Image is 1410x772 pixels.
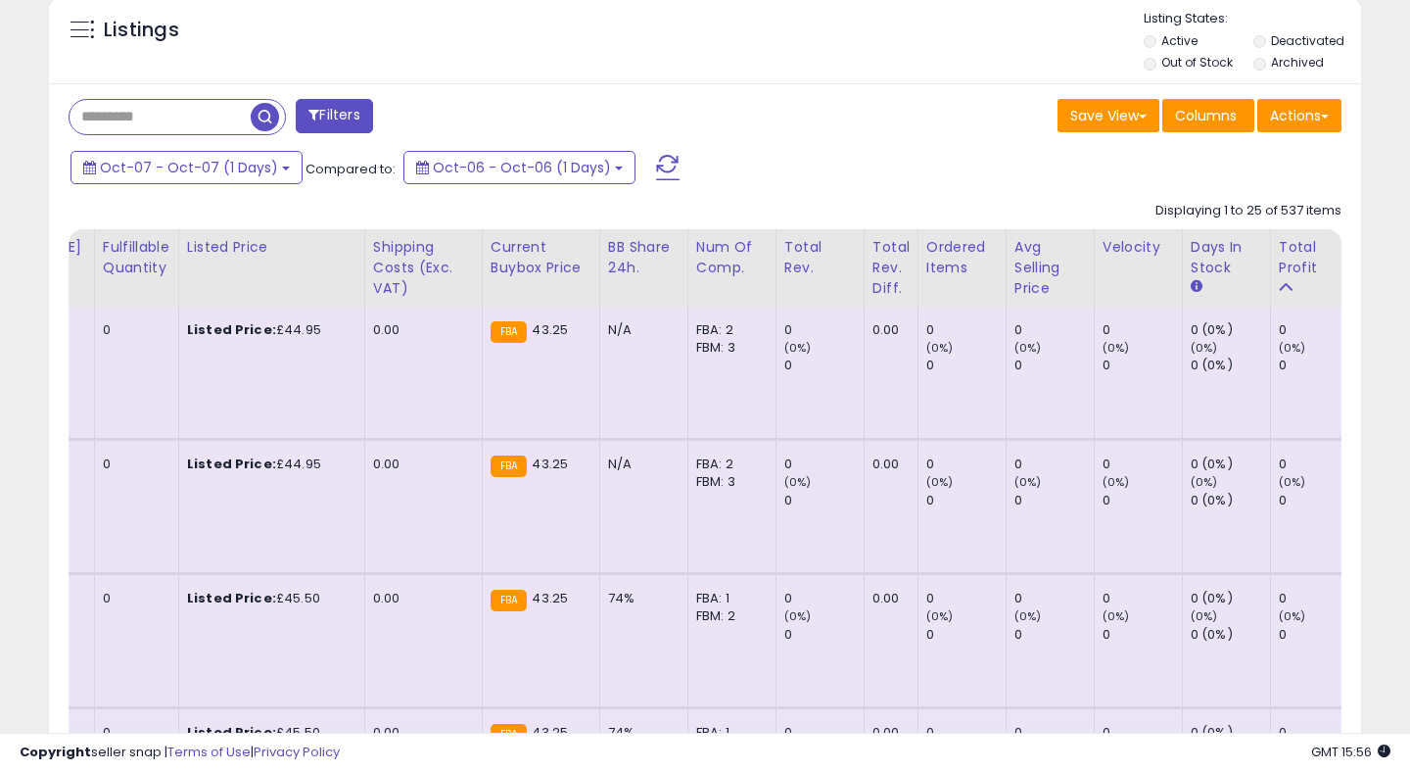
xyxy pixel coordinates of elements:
div: 0 [926,357,1006,374]
div: FBA: 2 [696,456,761,473]
div: 0 [1014,492,1094,509]
button: Filters [296,99,372,133]
small: (0%) [1103,340,1130,356]
small: (0%) [1279,340,1306,356]
div: Shipping Costs (Exc. VAT) [373,237,474,299]
div: FBM: 2 [696,607,761,625]
div: 0 [103,321,164,339]
div: FBA: 2 [696,321,761,339]
div: 0 [926,626,1006,644]
b: Listed Price: [187,589,276,607]
div: Total Rev. Diff. [872,237,910,299]
small: (0%) [784,608,812,624]
div: 0 (0%) [1191,590,1270,607]
b: Listed Price: [187,455,276,473]
span: Compared to: [305,160,396,178]
b: Listed Price: [187,320,276,339]
div: 0 [926,456,1006,473]
button: Oct-07 - Oct-07 (1 Days) [70,151,303,184]
label: Active [1161,32,1198,49]
small: (0%) [926,608,954,624]
h5: Listings [104,17,179,44]
div: 0 [1103,357,1182,374]
button: Actions [1257,99,1341,132]
div: £44.95 [187,321,350,339]
div: 0 [784,321,864,339]
div: 0 [1103,590,1182,607]
div: seller snap | | [20,744,340,762]
div: 0 [1279,456,1358,473]
small: (0%) [926,474,954,490]
span: Oct-07 - Oct-07 (1 Days) [100,158,278,177]
div: 0.00 [872,456,903,473]
div: 0 (0%) [1191,626,1270,644]
button: Oct-06 - Oct-06 (1 Days) [403,151,635,184]
div: N/A [608,321,673,339]
div: FBM: 3 [696,473,761,491]
div: N/A [608,456,673,473]
div: 0 [1279,357,1358,374]
small: (0%) [926,340,954,356]
a: Privacy Policy [254,743,340,761]
div: 0 [784,590,864,607]
small: (0%) [1014,340,1042,356]
small: FBA [491,590,527,611]
span: 43.25 [532,320,568,339]
small: (0%) [1014,474,1042,490]
div: Displaying 1 to 25 of 537 items [1155,202,1341,220]
small: (0%) [1191,608,1218,624]
div: 0 [784,357,864,374]
div: 0 [103,590,164,607]
div: 0 [1014,321,1094,339]
small: (0%) [1191,474,1218,490]
div: 0 [1103,492,1182,509]
a: Terms of Use [167,743,251,761]
small: (0%) [784,340,812,356]
div: 0.00 [872,321,903,339]
span: 2025-10-7 15:56 GMT [1311,743,1390,761]
small: (0%) [1279,608,1306,624]
div: BB Share 24h. [608,237,680,278]
label: Deactivated [1271,32,1344,49]
div: 74% [608,590,673,607]
small: (0%) [1103,608,1130,624]
small: Days In Stock. [1191,278,1202,296]
button: Columns [1162,99,1254,132]
small: (0%) [1103,474,1130,490]
div: 0.00 [373,590,467,607]
div: 0 [926,590,1006,607]
div: Listed Price [187,237,356,258]
p: Listing States: [1144,10,1362,28]
div: 0 [1014,357,1094,374]
small: FBA [491,321,527,343]
div: Fulfillable Quantity [103,237,170,278]
div: 0 [1103,321,1182,339]
div: FBA: 1 [696,590,761,607]
div: 0 [784,492,864,509]
div: Ordered Items [926,237,998,278]
small: (0%) [1279,474,1306,490]
div: 0 [784,626,864,644]
div: 0 [926,492,1006,509]
label: Archived [1271,54,1324,71]
span: Columns [1175,106,1237,125]
div: 0 [1103,456,1182,473]
div: 0 [1279,590,1358,607]
div: Total Rev. [784,237,856,278]
div: Velocity [1103,237,1174,258]
div: Days In Stock [1191,237,1262,278]
div: 0 [1014,626,1094,644]
label: Out of Stock [1161,54,1233,71]
div: 0 [926,321,1006,339]
div: 0 [1103,626,1182,644]
span: 43.25 [532,589,568,607]
div: 0 (0%) [1191,321,1270,339]
div: FBM: 3 [696,339,761,357]
small: (0%) [784,474,812,490]
small: (0%) [1191,340,1218,356]
div: 0 [1279,321,1358,339]
span: 43.25 [532,455,568,473]
div: Current Buybox Price [491,237,591,278]
div: 0 [784,456,864,473]
div: 0.00 [373,321,467,339]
